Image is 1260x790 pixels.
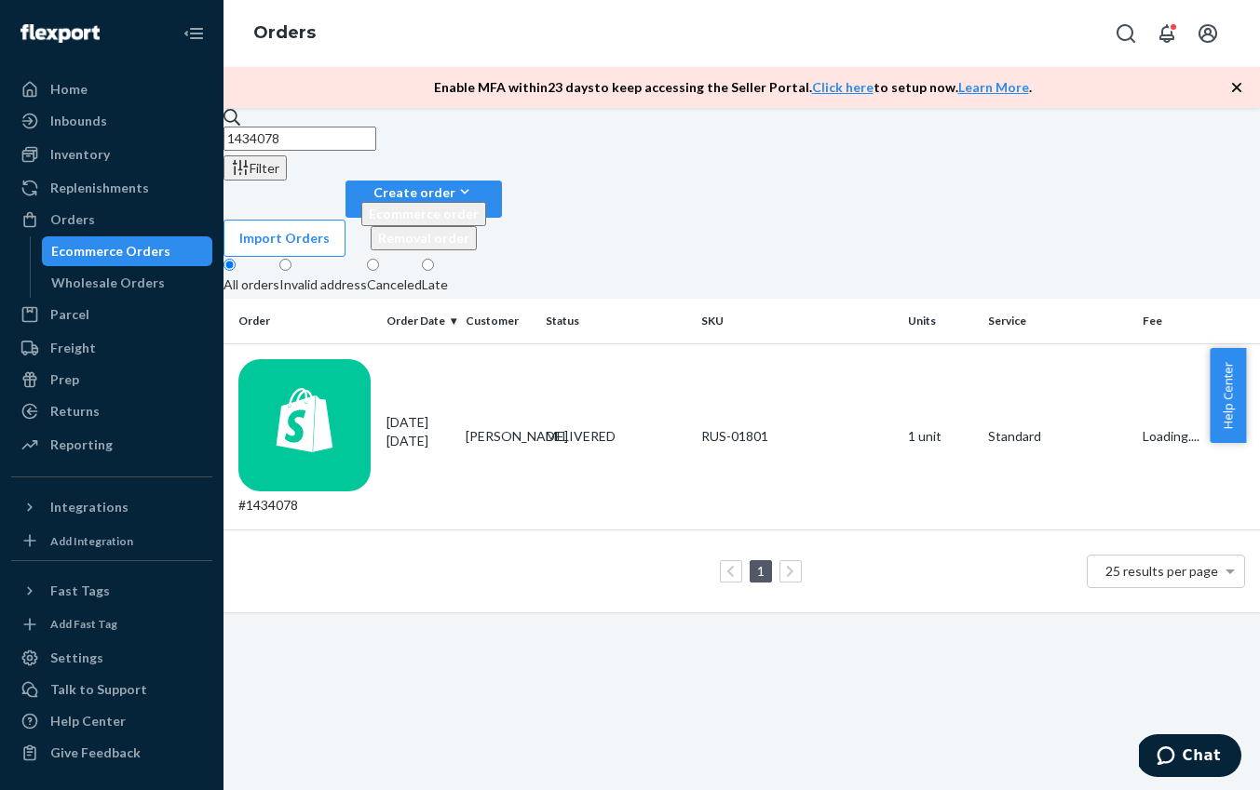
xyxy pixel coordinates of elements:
[50,370,79,389] div: Prep
[11,529,212,553] a: Add Integration
[50,112,107,130] div: Inbounds
[345,181,502,218] button: Create orderEcommerce orderRemoval order
[224,275,279,294] div: All orders
[422,259,434,271] input: Late
[458,343,537,530] td: [PERSON_NAME]
[11,205,212,234] a: Orders
[386,413,451,450] div: [DATE]
[1135,343,1260,530] td: Loading....
[11,675,212,704] button: Talk to Support
[988,427,1129,446] p: Standard
[1107,15,1145,52] button: Open Search Box
[11,74,212,104] a: Home
[958,79,1029,95] a: Learn More
[11,140,212,169] a: Inventory
[175,15,212,52] button: Close Navigation
[1135,299,1260,343] th: Fee
[51,274,165,292] div: Wholesale Orders
[466,313,530,328] div: Customer
[434,78,1032,97] p: Enable MFA within 23 days to keep accessing the Seller Portal. to setup now. .
[753,563,768,579] a: Page 1 is your current page
[11,396,212,426] a: Returns
[367,259,379,271] input: Canceled
[386,432,451,450] p: [DATE]
[224,155,287,181] button: Filter
[50,680,147,699] div: Talk to Support
[1105,563,1218,579] span: 25 results per page
[50,80,88,99] div: Home
[11,492,212,522] button: Integrations
[50,743,141,762] div: Give Feedback
[50,210,95,229] div: Orders
[50,145,110,164] div: Inventory
[50,305,89,324] div: Parcel
[224,259,236,271] input: All orders
[50,339,96,357] div: Freight
[11,643,212,673] a: Settings
[11,738,212,768] button: Give Feedback
[50,179,149,197] div: Replenishments
[371,226,477,250] button: Removal order
[11,106,212,136] a: Inbounds
[901,343,980,530] td: 1 unit
[20,24,100,43] img: Flexport logo
[279,259,291,271] input: Invalid address
[50,498,129,516] div: Integrations
[11,576,212,606] button: Fast Tags
[694,299,901,343] th: SKU
[379,299,458,343] th: Order Date
[367,275,422,294] div: Canceled
[11,365,212,395] a: Prep
[361,202,486,226] button: Ecommerce order
[11,613,212,636] a: Add Fast Tag
[901,299,980,343] th: Units
[1148,15,1185,52] button: Open notifications
[42,268,213,298] a: Wholesale Orders
[231,158,279,178] div: Filter
[1189,15,1226,52] button: Open account menu
[11,333,212,363] a: Freight
[50,582,110,600] div: Fast Tags
[546,427,686,446] div: DELIVERED
[50,402,100,421] div: Returns
[812,79,874,95] a: Click here
[11,300,212,329] a: Parcel
[224,220,345,257] button: Import Orders
[701,427,894,446] div: RUS-01801
[369,206,479,221] span: Ecommerce order
[50,616,117,632] div: Add Fast Tag
[224,127,376,151] input: Search orders
[538,299,694,343] th: Status
[11,173,212,203] a: Replenishments
[1139,734,1241,781] iframe: Opens a widget where you can chat to one of our agents
[224,299,379,343] th: Order
[42,236,213,266] a: Ecommerce Orders
[253,22,316,43] a: Orders
[361,182,486,202] div: Create order
[50,533,133,549] div: Add Integration
[1210,348,1246,443] button: Help Center
[238,7,331,60] ol: breadcrumbs
[50,712,126,730] div: Help Center
[238,359,372,516] div: #1434078
[11,430,212,460] a: Reporting
[51,242,170,261] div: Ecommerce Orders
[50,649,103,667] div: Settings
[378,230,469,246] span: Removal order
[50,435,113,454] div: Reporting
[11,706,212,736] a: Help Center
[422,275,448,294] div: Late
[981,299,1136,343] th: Service
[279,275,367,294] div: Invalid address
